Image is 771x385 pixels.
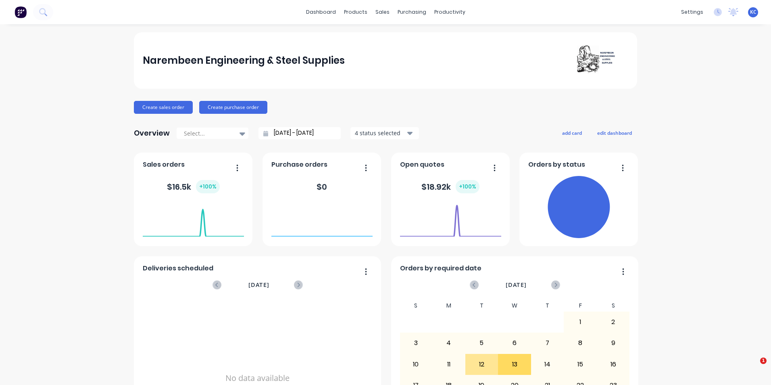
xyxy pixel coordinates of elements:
[143,264,213,273] span: Deliveries scheduled
[199,101,267,114] button: Create purchase order
[143,52,345,69] div: Narembeen Engineering & Steel Supplies
[143,160,185,169] span: Sales orders
[506,280,527,289] span: [DATE]
[498,300,531,312] div: W
[498,354,531,375] div: 13
[572,45,628,77] img: Narembeen Engineering & Steel Supplies
[531,300,564,312] div: T
[355,129,406,137] div: 4 status selected
[531,333,564,353] div: 7
[592,128,637,138] button: edit dashboard
[196,180,220,193] div: + 100 %
[531,354,564,375] div: 14
[466,354,498,375] div: 12
[750,8,756,16] span: KC
[528,160,585,169] span: Orders by status
[134,101,193,114] button: Create sales order
[340,6,371,18] div: products
[498,333,531,353] div: 6
[134,125,170,141] div: Overview
[400,354,432,375] div: 10
[271,160,327,169] span: Purchase orders
[597,300,630,312] div: S
[433,333,465,353] div: 4
[248,280,269,289] span: [DATE]
[432,300,465,312] div: M
[15,6,27,18] img: Factory
[433,354,465,375] div: 11
[466,333,498,353] div: 5
[557,128,587,138] button: add card
[400,160,444,169] span: Open quotes
[597,312,629,332] div: 2
[421,180,479,193] div: $ 18.92k
[564,354,596,375] div: 15
[167,180,220,193] div: $ 16.5k
[744,358,763,377] iframe: Intercom live chat
[371,6,394,18] div: sales
[564,333,596,353] div: 8
[597,333,629,353] div: 9
[564,312,596,332] div: 1
[350,127,419,139] button: 4 status selected
[456,180,479,193] div: + 100 %
[317,181,327,193] div: $ 0
[430,6,469,18] div: productivity
[465,300,498,312] div: T
[394,6,430,18] div: purchasing
[597,354,629,375] div: 16
[400,333,432,353] div: 3
[760,358,767,364] span: 1
[400,300,433,312] div: S
[564,300,597,312] div: F
[677,6,707,18] div: settings
[302,6,340,18] a: dashboard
